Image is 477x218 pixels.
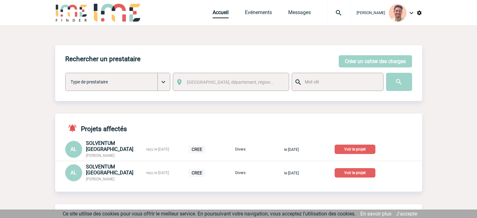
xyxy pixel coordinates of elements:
span: SOLVENTUM [GEOGRAPHIC_DATA] [86,164,133,176]
img: 132114-0.jpg [389,4,406,22]
p: CREE [188,169,205,177]
span: [PERSON_NAME] [357,11,385,15]
span: le [DATE] [284,147,299,152]
input: Mot clé [303,78,378,86]
span: AL [71,170,77,176]
span: AL [71,146,77,152]
span: [GEOGRAPHIC_DATA], département, région... [187,80,274,85]
a: J'accepte [396,211,417,217]
a: En savoir plus [360,211,391,217]
span: reçu le [DATE] [146,171,169,175]
img: IME-Finder [55,4,88,22]
span: Ce site utilise des cookies pour vous offrir le meilleur service. En poursuivant votre navigation... [63,211,356,217]
span: [PERSON_NAME] [86,177,114,181]
a: Accueil [213,9,229,18]
h4: Rechercher un prestataire [65,55,140,63]
p: Voir le projet [335,145,375,154]
input: Submit [386,73,412,91]
p: Divers [225,147,256,152]
p: CREE [188,145,205,153]
a: Voir le projet [335,146,378,152]
span: SOLVENTUM [GEOGRAPHIC_DATA] [86,140,133,152]
h4: Projets affectés [65,124,127,133]
a: Voir le projet [335,169,378,175]
span: reçu le [DATE] [146,147,169,152]
p: Divers [225,171,256,175]
span: le [DATE] [284,171,299,175]
a: Messages [288,9,311,18]
img: notifications-active-24-px-r.png [68,124,81,133]
p: Voir le projet [335,168,375,178]
span: [PERSON_NAME] [86,153,114,158]
a: Evénements [245,9,272,18]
